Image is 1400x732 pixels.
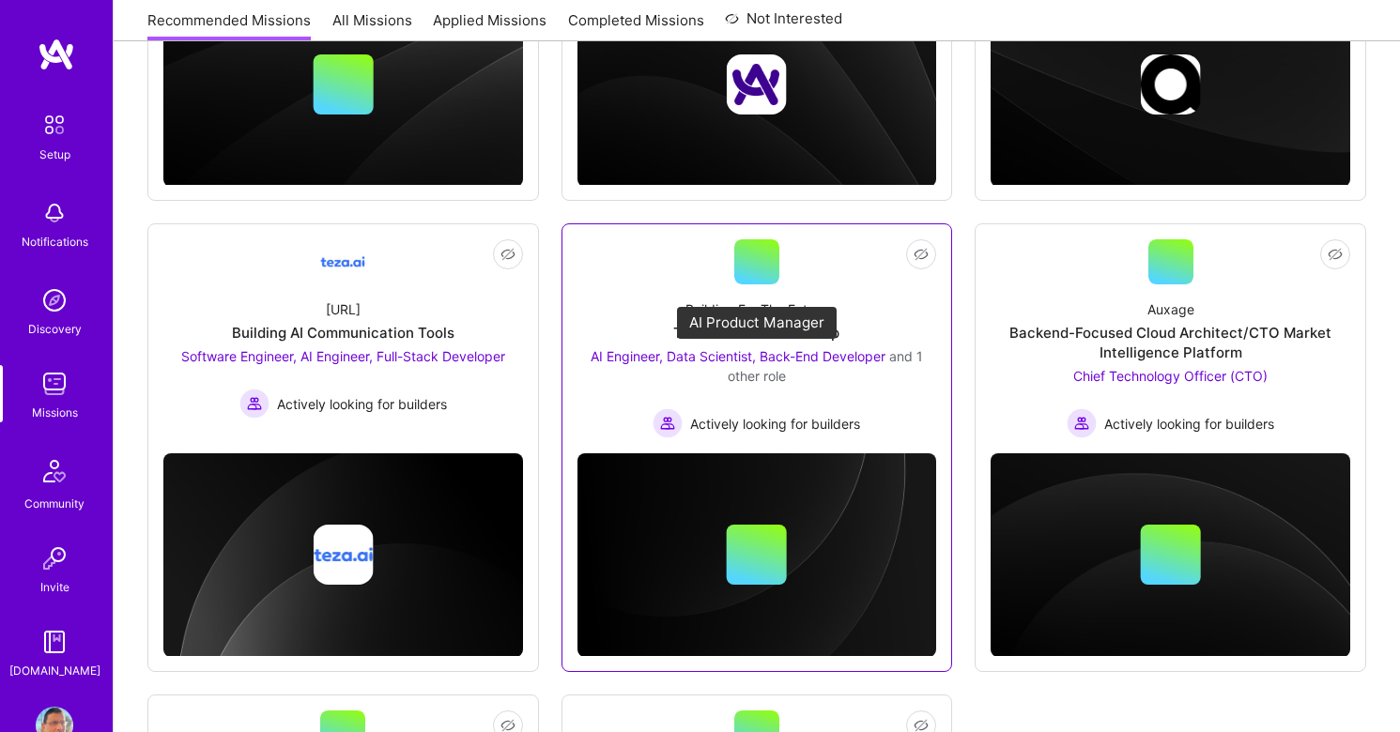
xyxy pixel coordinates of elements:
img: cover [163,453,523,657]
img: cover [991,453,1350,657]
img: Company logo [727,54,787,114]
img: Invite [36,540,73,577]
a: Not Interested [725,8,842,41]
img: Company logo [313,525,373,585]
img: Company logo [1141,54,1201,114]
div: Missions [32,403,78,422]
div: Auxage [1147,299,1194,319]
span: AI Engineer, Data Scientist, Back-End Developer [591,348,885,364]
img: discovery [36,282,73,319]
a: All Missions [332,10,412,41]
img: logo [38,38,75,71]
img: Actively looking for builders [239,389,269,419]
span: Actively looking for builders [277,394,447,414]
img: cover [577,453,937,657]
div: Backend-Focused Cloud Architect/CTO Market Intelligence Platform [991,323,1350,362]
img: teamwork [36,365,73,403]
img: Community [32,449,77,494]
img: setup [35,105,74,145]
div: Building AI Communication Tools [232,323,454,343]
span: Actively looking for builders [690,414,860,434]
a: Recommended Missions [147,10,311,41]
a: Building For The FutureTeam for a Tech StartupAI Engineer, Data Scientist, Back-End Developer and... [577,239,937,438]
div: Notifications [22,232,88,252]
i: icon EyeClosed [1328,247,1343,262]
a: AuxageBackend-Focused Cloud Architect/CTO Market Intelligence PlatformChief Technology Officer (C... [991,239,1350,438]
img: Company Logo [320,239,365,284]
span: Software Engineer, AI Engineer, Full-Stack Developer [181,348,505,364]
a: Applied Missions [433,10,546,41]
img: bell [36,194,73,232]
img: Actively looking for builders [1067,408,1097,438]
a: Completed Missions [568,10,704,41]
div: Discovery [28,319,82,339]
div: Team for a Tech Startup [673,323,839,343]
div: [URL] [326,299,361,319]
div: Invite [40,577,69,597]
div: [DOMAIN_NAME] [9,661,100,680]
div: Community [24,494,85,513]
a: Company Logo[URL]Building AI Communication ToolsSoftware Engineer, AI Engineer, Full-Stack Develo... [163,239,523,438]
img: Actively looking for builders [653,408,683,438]
img: guide book [36,623,73,661]
i: icon EyeClosed [500,247,515,262]
div: Building For The Future [685,299,827,319]
i: icon EyeClosed [914,247,929,262]
span: Actively looking for builders [1104,414,1274,434]
span: Chief Technology Officer (CTO) [1073,368,1268,384]
div: Setup [39,145,70,164]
